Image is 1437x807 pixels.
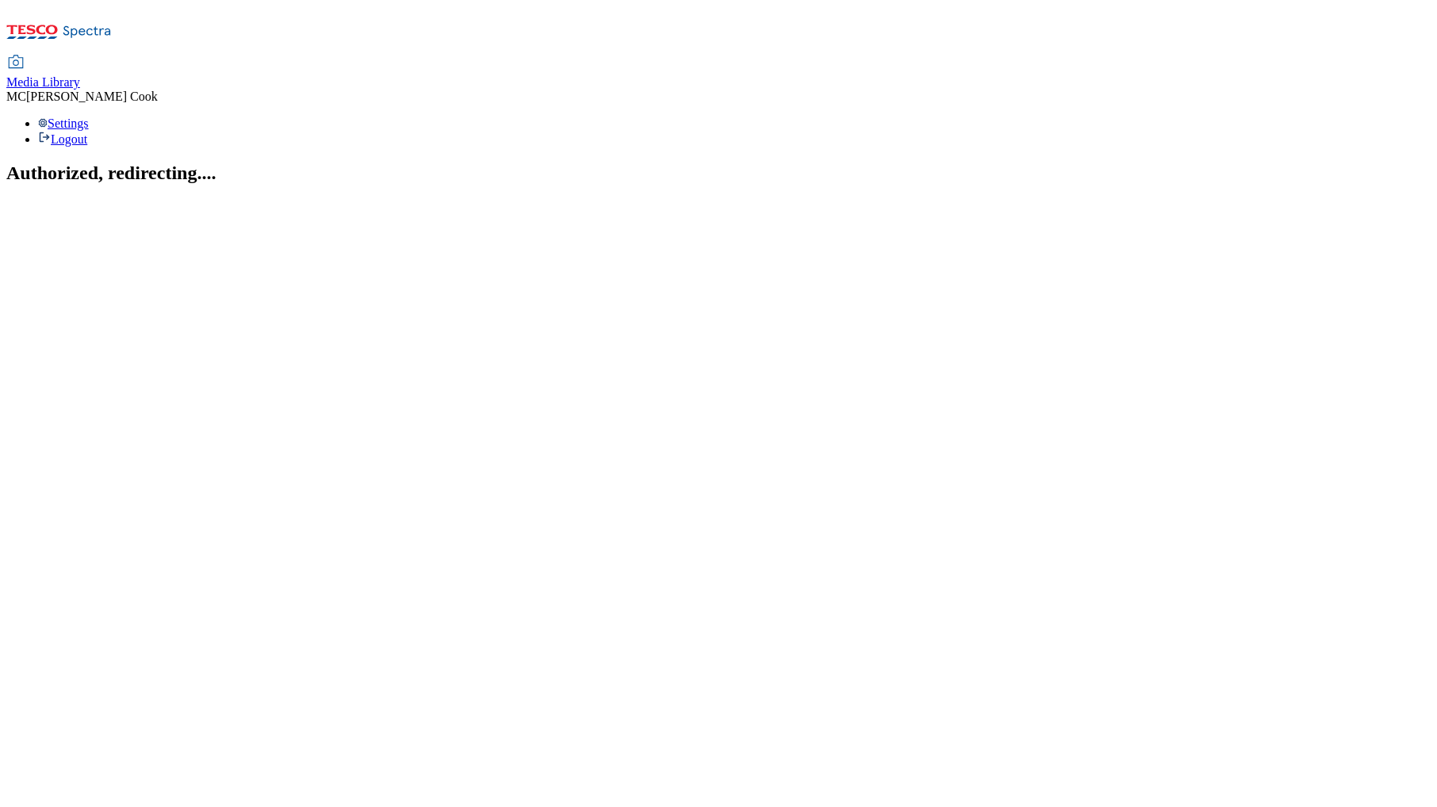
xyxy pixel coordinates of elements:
span: [PERSON_NAME] Cook [26,90,158,103]
h2: Authorized, redirecting.... [6,163,1431,184]
span: Media Library [6,75,80,89]
a: Media Library [6,56,80,90]
a: Logout [38,132,87,146]
span: MC [6,90,26,103]
a: Settings [38,117,89,130]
